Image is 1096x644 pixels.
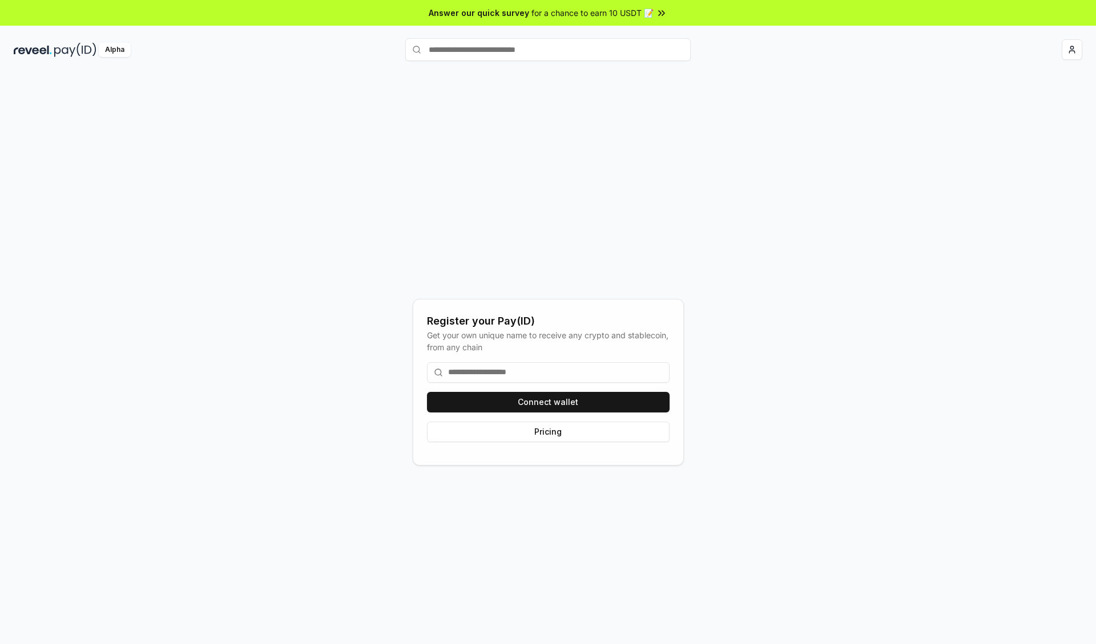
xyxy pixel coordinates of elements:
img: reveel_dark [14,43,52,57]
span: for a chance to earn 10 USDT 📝 [531,7,654,19]
span: Answer our quick survey [429,7,529,19]
div: Get your own unique name to receive any crypto and stablecoin, from any chain [427,329,670,353]
button: Pricing [427,422,670,442]
img: pay_id [54,43,96,57]
button: Connect wallet [427,392,670,412]
div: Alpha [99,43,131,57]
div: Register your Pay(ID) [427,313,670,329]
